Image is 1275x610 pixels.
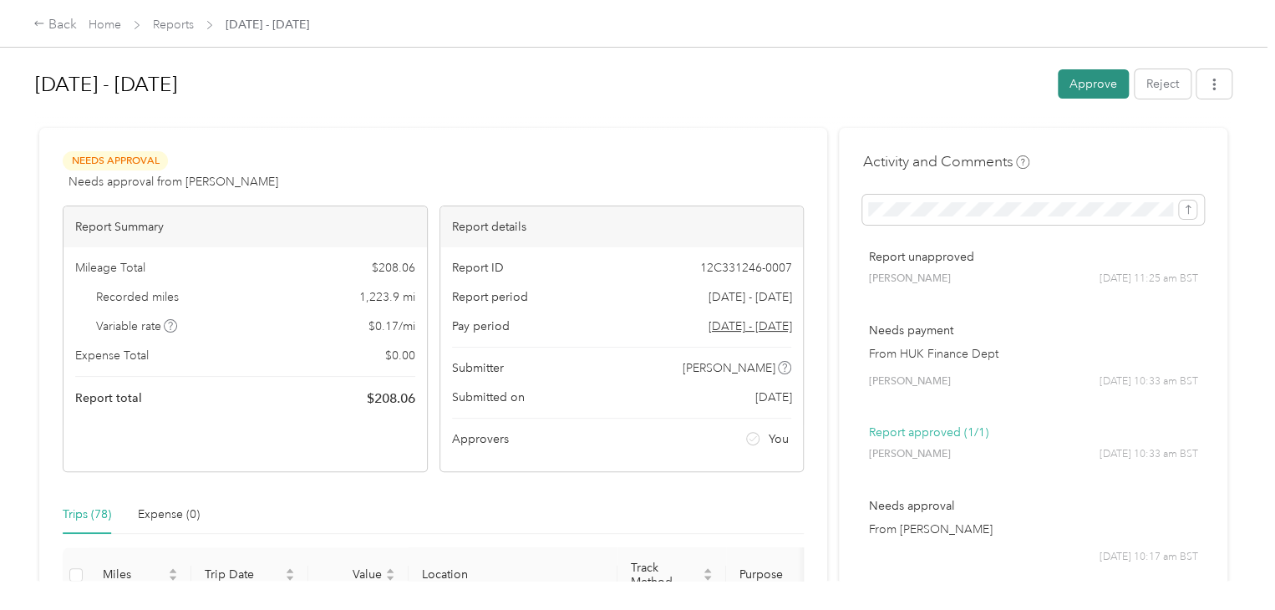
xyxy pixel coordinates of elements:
[1100,374,1198,389] span: [DATE] 10:33 am BST
[35,64,1046,104] h1: Sep 1 - 30, 2025
[617,547,726,603] th: Track Method
[868,345,1198,363] p: From HUK Finance Dept
[868,248,1198,266] p: Report unapproved
[89,547,191,603] th: Miles
[409,547,617,603] th: Location
[103,567,165,582] span: Miles
[138,506,200,524] div: Expense (0)
[75,259,145,277] span: Mileage Total
[1100,272,1198,287] span: [DATE] 11:25 am BST
[168,573,178,583] span: caret-down
[868,272,950,287] span: [PERSON_NAME]
[868,497,1198,515] p: Needs approval
[703,573,713,583] span: caret-down
[868,424,1198,441] p: Report approved (1/1)
[452,318,510,335] span: Pay period
[385,566,395,576] span: caret-up
[862,151,1029,172] h4: Activity and Comments
[868,374,950,389] span: [PERSON_NAME]
[322,567,382,582] span: Value
[440,206,804,247] div: Report details
[96,288,179,306] span: Recorded miles
[153,18,194,32] a: Reports
[452,430,509,448] span: Approvers
[385,347,415,364] span: $ 0.00
[308,547,409,603] th: Value
[452,359,504,377] span: Submitter
[367,389,415,409] span: $ 208.06
[1181,516,1275,610] iframe: Everlance-gr Chat Button Frame
[63,206,427,247] div: Report Summary
[191,547,308,603] th: Trip Date
[368,318,415,335] span: $ 0.17 / mi
[63,151,168,170] span: Needs Approval
[226,16,309,33] span: [DATE] - [DATE]
[631,561,699,589] span: Track Method
[96,318,178,335] span: Variable rate
[1135,69,1191,99] button: Reject
[75,347,149,364] span: Expense Total
[683,359,775,377] span: [PERSON_NAME]
[1100,447,1198,462] span: [DATE] 10:33 am BST
[1058,69,1129,99] button: Approve
[452,389,525,406] span: Submitted on
[1100,550,1198,565] span: [DATE] 10:17 am BST
[285,566,295,576] span: caret-up
[452,288,528,306] span: Report period
[868,322,1198,339] p: Needs payment
[372,259,415,277] span: $ 208.06
[769,430,789,448] span: You
[703,566,713,576] span: caret-up
[75,389,142,407] span: Report total
[285,573,295,583] span: caret-down
[89,18,121,32] a: Home
[385,573,395,583] span: caret-down
[868,447,950,462] span: [PERSON_NAME]
[168,566,178,576] span: caret-up
[754,389,791,406] span: [DATE]
[708,318,791,335] span: Go to pay period
[33,15,77,35] div: Back
[452,259,504,277] span: Report ID
[63,506,111,524] div: Trips (78)
[708,288,791,306] span: [DATE] - [DATE]
[69,173,278,191] span: Needs approval from [PERSON_NAME]
[739,567,825,582] span: Purpose
[205,567,282,582] span: Trip Date
[726,547,851,603] th: Purpose
[868,521,1198,538] p: From [PERSON_NAME]
[359,288,415,306] span: 1,223.9 mi
[699,259,791,277] span: 12C331246-0007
